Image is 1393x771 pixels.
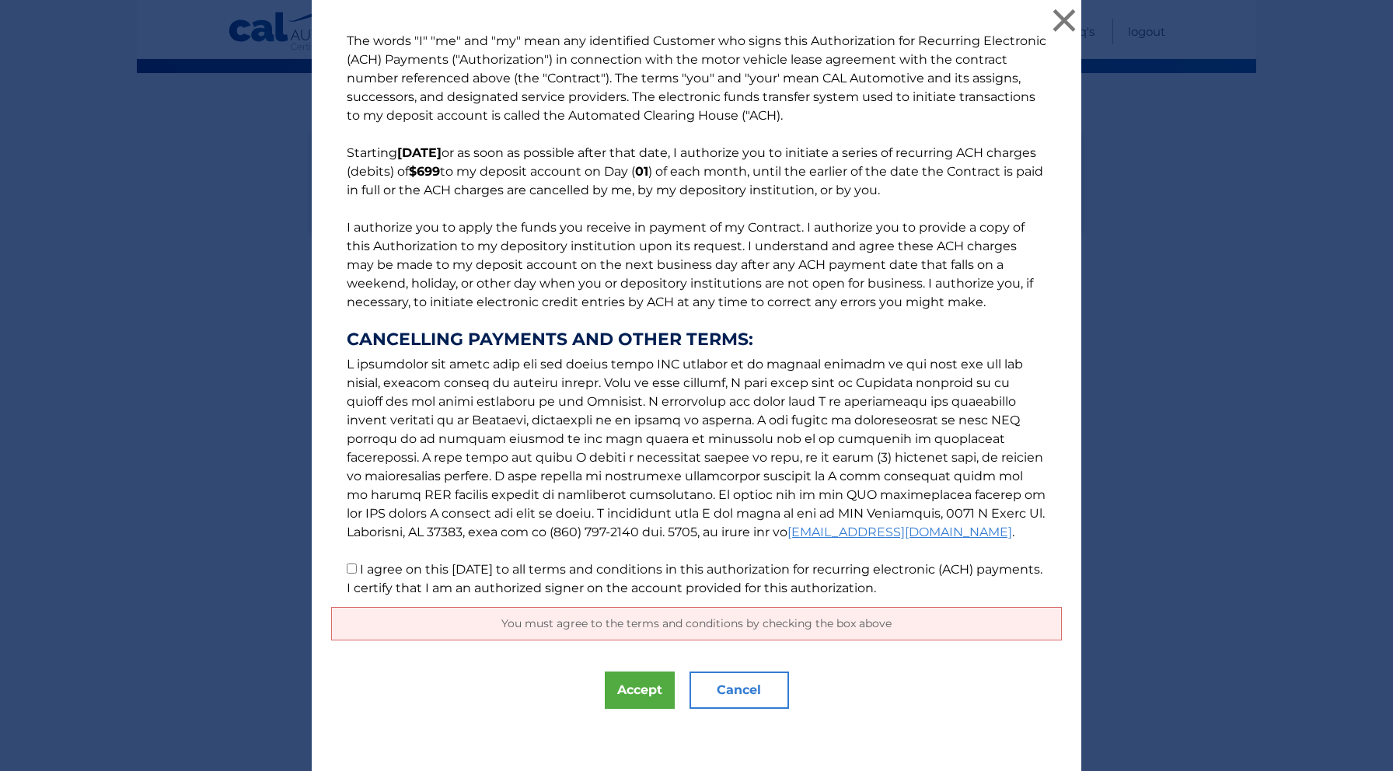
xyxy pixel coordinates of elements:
[347,330,1046,349] strong: CANCELLING PAYMENTS AND OTHER TERMS:
[1049,5,1080,36] button: ×
[787,525,1012,539] a: [EMAIL_ADDRESS][DOMAIN_NAME]
[409,164,440,179] b: $699
[347,562,1042,595] label: I agree on this [DATE] to all terms and conditions in this authorization for recurring electronic...
[690,672,789,709] button: Cancel
[635,164,648,179] b: 01
[397,145,442,160] b: [DATE]
[331,32,1062,598] p: The words "I" "me" and "my" mean any identified Customer who signs this Authorization for Recurri...
[501,616,892,630] span: You must agree to the terms and conditions by checking the box above
[605,672,675,709] button: Accept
